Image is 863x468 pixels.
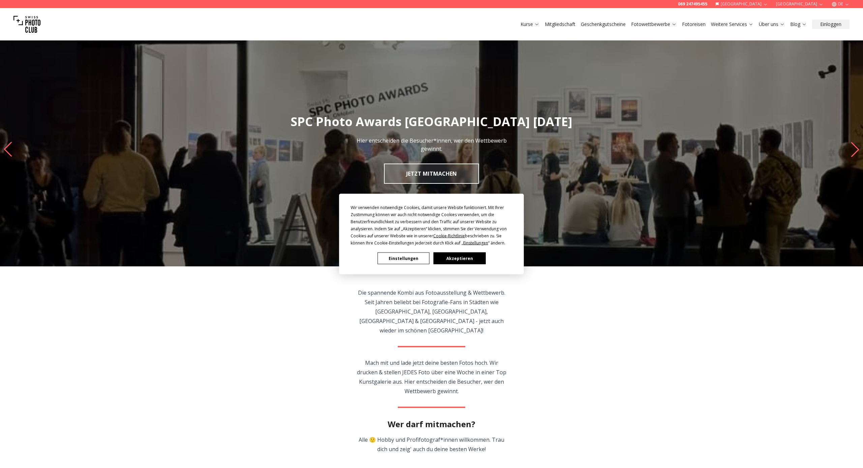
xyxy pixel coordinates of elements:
[433,233,465,239] span: Cookie-Richtlinie
[434,253,485,264] button: Akzeptieren
[351,204,512,246] div: Wir verwenden notwendige Cookies, damit unsere Website funktioniert. Mit Ihrer Zustimmung können ...
[378,253,429,264] button: Einstellungen
[463,240,488,246] span: Einstellungen
[339,194,524,274] div: Cookie Consent Prompt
